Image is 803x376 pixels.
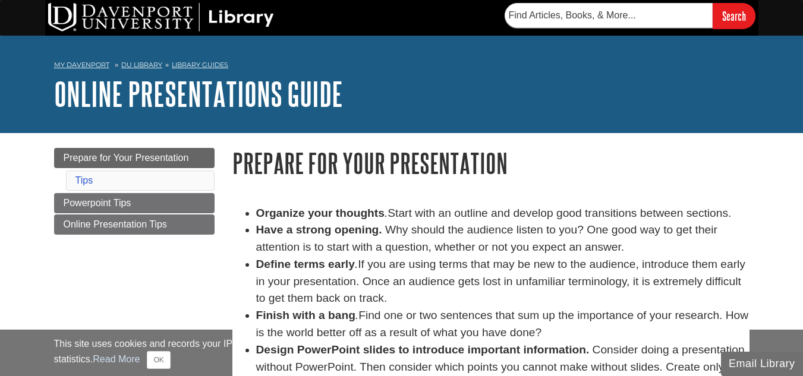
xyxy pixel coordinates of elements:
[54,148,215,168] a: Prepare for Your Presentation
[147,351,170,369] button: Close
[54,60,109,70] a: My Davenport
[54,214,215,235] a: Online Presentation Tips
[54,148,215,235] div: Guide Page Menu
[64,153,189,163] span: Prepare for Your Presentation
[48,3,274,31] img: DU Library
[54,337,750,369] div: This site uses cookies and records your IP address for usage statistics. Additionally, we use Goo...
[256,256,750,307] li: If you are using terms that may be new to the audience, introduce them early in your presentation...
[256,223,382,236] strong: Have a strong opening.
[355,309,358,321] em: .
[505,3,713,28] input: Find Articles, Books, & More...
[121,61,162,69] a: DU Library
[505,3,755,29] form: Searches DU Library's articles, books, and more
[256,207,385,219] strong: Organize your thoughts
[256,307,750,342] li: Find one or two sentences that sum up the importance of your research. How is the world better of...
[75,175,93,185] a: Tips
[54,57,750,76] nav: breadcrumb
[64,198,131,208] span: Powerpoint Tips
[355,258,358,270] em: .
[172,61,228,69] a: Library Guides
[54,75,343,112] a: Online Presentations Guide
[64,219,167,229] span: Online Presentation Tips
[232,148,750,178] h1: Prepare for Your Presentation
[256,309,355,321] strong: Finish with a bang
[256,258,355,270] strong: Define terms early
[385,207,388,219] em: .
[93,354,140,364] a: Read More
[256,205,750,222] li: Start with an outline and develop good transitions between sections.
[713,3,755,29] input: Search
[256,222,750,256] li: Why should the audience listen to you? One good way to get their attention is to start with a que...
[54,193,215,213] a: Powerpoint Tips
[721,352,803,376] button: Email Library
[256,343,590,356] strong: Design PowerPoint slides to introduce important information.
